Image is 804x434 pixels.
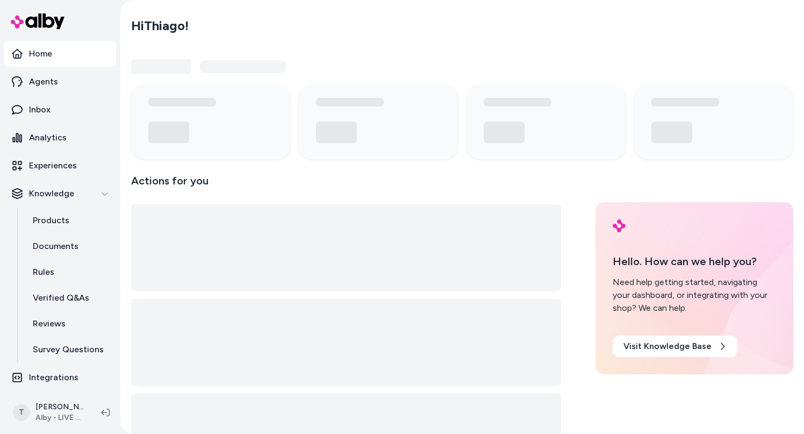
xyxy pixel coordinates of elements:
[33,240,78,253] p: Documents
[29,47,52,60] p: Home
[22,208,116,233] a: Products
[4,153,116,179] a: Experiences
[29,187,74,200] p: Knowledge
[33,214,69,227] p: Products
[4,125,116,151] a: Analytics
[33,317,66,330] p: Reviews
[35,402,84,412] p: [PERSON_NAME]
[22,285,116,311] a: Verified Q&As
[33,343,104,356] p: Survey Questions
[33,266,54,279] p: Rules
[4,97,116,123] a: Inbox
[4,181,116,207] button: Knowledge
[29,103,51,116] p: Inbox
[22,259,116,285] a: Rules
[613,336,737,357] a: Visit Knowledge Base
[131,18,189,34] h2: Hi Thiago !
[33,291,89,304] p: Verified Q&As
[29,131,67,144] p: Analytics
[22,337,116,362] a: Survey Questions
[131,172,561,198] p: Actions for you
[4,41,116,67] a: Home
[22,233,116,259] a: Documents
[29,159,77,172] p: Experiences
[4,69,116,95] a: Agents
[11,13,64,29] img: alby Logo
[613,276,776,315] div: Need help getting started, navigating your dashboard, or integrating with your shop? We can help.
[29,371,78,384] p: Integrations
[22,311,116,337] a: Reviews
[6,395,92,430] button: T[PERSON_NAME]Alby - LIVE on [DOMAIN_NAME]
[13,404,30,421] span: T
[35,412,84,423] span: Alby - LIVE on [DOMAIN_NAME]
[613,253,776,269] p: Hello. How can we help you?
[613,219,626,232] img: alby Logo
[29,75,58,88] p: Agents
[4,365,116,390] a: Integrations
